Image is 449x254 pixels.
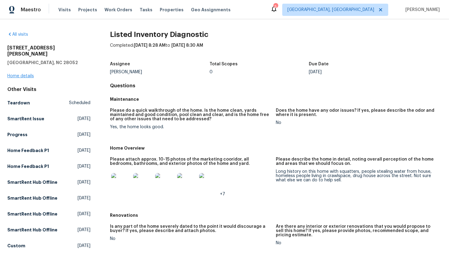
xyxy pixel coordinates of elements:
[78,7,97,13] span: Projects
[110,31,442,38] h2: Listed Inventory Diagnostic
[403,7,440,13] span: [PERSON_NAME]
[134,43,166,48] span: [DATE] 8:28 AM
[110,145,442,151] h5: Home Overview
[7,224,90,235] a: SmartRent Hub Offline[DATE]
[7,240,90,251] a: Custom[DATE]
[78,132,90,138] span: [DATE]
[210,62,238,66] h5: Total Scopes
[7,161,90,172] a: Home Feedback P1[DATE]
[7,145,90,156] a: Home Feedback P1[DATE]
[210,70,309,74] div: 0
[309,62,329,66] h5: Due Date
[7,243,25,249] h5: Custom
[309,70,408,74] div: [DATE]
[7,129,90,140] a: Progress[DATE]
[110,83,442,89] h4: Questions
[21,7,41,13] span: Maestro
[276,121,437,125] div: No
[110,157,271,166] h5: Please attach approx. 10-15 photos of the marketing cooridor, all bedrooms, bathrooms, and exteri...
[7,209,90,220] a: SmartRent Hub Offline[DATE]
[78,179,90,185] span: [DATE]
[110,224,271,233] h5: Is any part of the home severely dated to the point it would discourage a buyer? If yes, please d...
[110,70,210,74] div: [PERSON_NAME]
[220,192,225,196] span: +7
[171,43,203,48] span: [DATE] 8:30 AM
[58,7,71,13] span: Visits
[7,195,57,201] h5: SmartRent Hub Offline
[140,8,152,12] span: Tasks
[110,237,271,241] div: No
[191,7,231,13] span: Geo Assignments
[110,108,271,121] h5: Please do a quick walkthrough of the home. Is the home clean, yards maintained and good condition...
[7,113,90,124] a: SmartRent Issue[DATE]
[276,169,437,182] div: Long history on this home with squatters, people stealing water from house, homeless people livin...
[7,163,49,169] h5: Home Feedback P1
[78,211,90,217] span: [DATE]
[78,227,90,233] span: [DATE]
[110,125,271,129] div: Yes, the home looks good.
[104,7,132,13] span: Work Orders
[276,224,437,237] h5: Are there any interior or exterior renovations that you would propose to sell this home? If yes, ...
[7,116,44,122] h5: SmartRent Issue
[110,42,442,58] div: Completed: to
[110,96,442,102] h5: Maintenance
[78,195,90,201] span: [DATE]
[110,212,442,218] h5: Renovations
[7,86,90,93] div: Other Visits
[7,193,90,204] a: SmartRent Hub Offline[DATE]
[7,60,90,66] h5: [GEOGRAPHIC_DATA], NC 28052
[276,108,437,117] h5: Does the home have any odor issues? If yes, please describe the odor and where it is present.
[7,32,28,37] a: All visits
[7,177,90,188] a: SmartRent Hub Offline[DATE]
[7,132,27,138] h5: Progress
[160,7,184,13] span: Properties
[78,147,90,154] span: [DATE]
[287,7,374,13] span: [GEOGRAPHIC_DATA], [GEOGRAPHIC_DATA]
[7,45,90,57] h2: [STREET_ADDRESS][PERSON_NAME]
[69,100,90,106] span: Scheduled
[276,157,437,166] h5: Please describe the home in detail, noting overall perception of the home and areas that we shoul...
[78,116,90,122] span: [DATE]
[7,97,90,108] a: TeardownScheduled
[7,227,57,233] h5: SmartRent Hub Offline
[273,4,278,10] div: 5
[7,147,49,154] h5: Home Feedback P1
[7,74,34,78] a: Home details
[276,241,437,245] div: No
[7,211,57,217] h5: SmartRent Hub Offline
[7,100,30,106] h5: Teardown
[110,62,130,66] h5: Assignee
[78,163,90,169] span: [DATE]
[78,243,90,249] span: [DATE]
[7,179,57,185] h5: SmartRent Hub Offline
